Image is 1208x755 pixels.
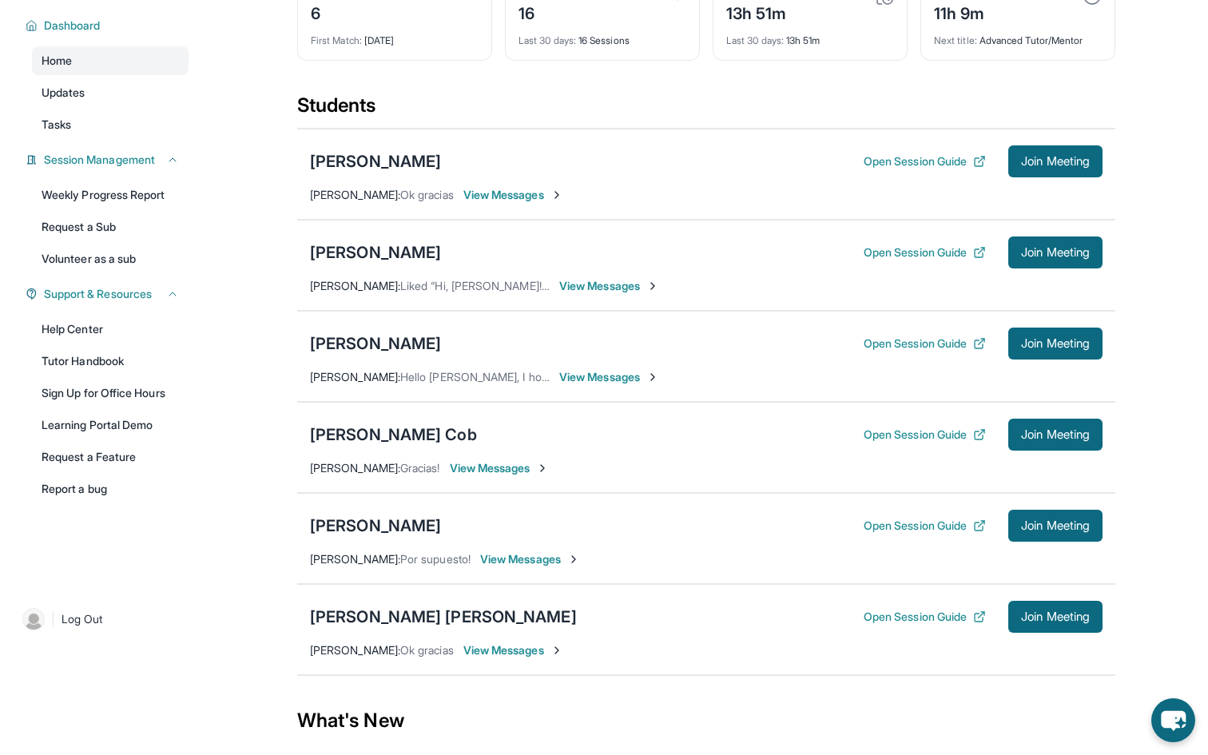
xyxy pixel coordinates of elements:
span: First Match : [311,34,362,46]
img: Chevron-Right [550,644,563,657]
span: [PERSON_NAME] : [310,461,400,475]
span: Join Meeting [1021,248,1090,257]
span: Join Meeting [1021,430,1090,439]
div: [PERSON_NAME] Cob [310,423,477,446]
span: [PERSON_NAME] : [310,188,400,201]
button: Join Meeting [1008,328,1103,360]
a: Request a Sub [32,213,189,241]
span: Home [42,53,72,69]
button: Dashboard [38,18,179,34]
span: [PERSON_NAME] : [310,370,400,383]
span: Last 30 days : [726,34,784,46]
a: Sign Up for Office Hours [32,379,189,407]
span: Last 30 days : [519,34,576,46]
img: Chevron-Right [646,280,659,292]
a: Request a Feature [32,443,189,471]
span: Updates [42,85,85,101]
button: Join Meeting [1008,419,1103,451]
button: Open Session Guide [864,427,986,443]
a: Tasks [32,110,189,139]
span: View Messages [559,278,659,294]
button: Join Meeting [1008,601,1103,633]
span: Next title : [934,34,977,46]
span: Tasks [42,117,71,133]
div: Students [297,93,1115,128]
button: Open Session Guide [864,244,986,260]
span: View Messages [480,551,580,567]
div: [PERSON_NAME] [PERSON_NAME] [310,606,577,628]
button: Open Session Guide [864,336,986,352]
span: Join Meeting [1021,521,1090,530]
button: Open Session Guide [864,609,986,625]
span: Por supuesto! [400,552,471,566]
span: Ok gracias [400,643,454,657]
img: user-img [22,608,45,630]
button: Open Session Guide [864,153,986,169]
a: Updates [32,78,189,107]
span: Support & Resources [44,286,152,302]
img: Chevron-Right [567,553,580,566]
span: Join Meeting [1021,612,1090,622]
span: | [51,610,55,629]
div: [PERSON_NAME] [310,332,441,355]
a: Volunteer as a sub [32,244,189,273]
span: Hello [PERSON_NAME], I hope this message finds you well, [PERSON_NAME] tutoring session will star... [400,370,1067,383]
button: Join Meeting [1008,236,1103,268]
span: View Messages [559,369,659,385]
button: Join Meeting [1008,145,1103,177]
img: Chevron-Right [536,462,549,475]
a: Tutor Handbook [32,347,189,376]
div: [DATE] [311,25,479,47]
a: Weekly Progress Report [32,181,189,209]
a: Home [32,46,189,75]
span: Dashboard [44,18,101,34]
button: Session Management [38,152,179,168]
img: Chevron-Right [646,371,659,383]
span: View Messages [463,187,563,203]
button: Open Session Guide [864,518,986,534]
img: Chevron-Right [550,189,563,201]
div: Advanced Tutor/Mentor [934,25,1102,47]
button: Support & Resources [38,286,179,302]
span: [PERSON_NAME] : [310,552,400,566]
span: [PERSON_NAME] : [310,279,400,292]
div: [PERSON_NAME] [310,241,441,264]
a: Report a bug [32,475,189,503]
span: Join Meeting [1021,339,1090,348]
a: |Log Out [16,602,189,637]
span: Session Management [44,152,155,168]
span: Log Out [62,611,103,627]
div: 13h 51m [726,25,894,47]
button: Join Meeting [1008,510,1103,542]
button: chat-button [1151,698,1195,742]
span: Gracias! [400,461,440,475]
span: View Messages [463,642,563,658]
div: [PERSON_NAME] [310,150,441,173]
span: [PERSON_NAME] : [310,643,400,657]
span: View Messages [450,460,550,476]
span: Ok gracias [400,188,454,201]
span: Join Meeting [1021,157,1090,166]
span: Liked “Hi, [PERSON_NAME]! Just a reminder that our tutoring session will begin in 30 minutes. I'l... [400,279,1039,292]
div: [PERSON_NAME] [310,515,441,537]
div: 16 Sessions [519,25,686,47]
a: Help Center [32,315,189,344]
a: Learning Portal Demo [32,411,189,439]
